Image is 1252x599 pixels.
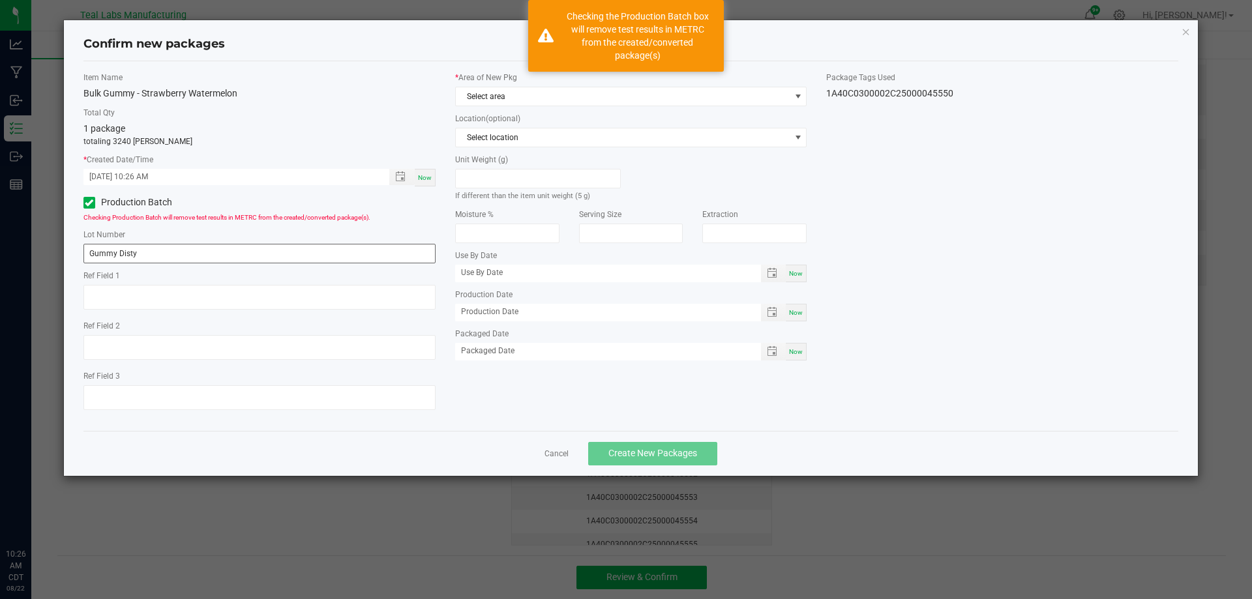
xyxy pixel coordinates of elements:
span: Now [789,309,803,316]
span: 1 package [83,123,125,134]
span: Now [789,348,803,355]
div: Bulk Gummy - Strawberry Watermelon [83,87,436,100]
span: NO DATA FOUND [455,128,807,147]
span: Now [418,174,432,181]
span: Toggle popup [761,343,786,360]
span: Select location [456,128,790,147]
label: Moisture % [455,209,559,220]
div: Checking the Production Batch box will remove test results in METRC from the created/converted pa... [561,10,714,62]
input: Use By Date [455,265,747,281]
span: Toggle popup [761,265,786,282]
label: Created Date/Time [83,154,436,166]
label: Packaged Date [455,328,807,340]
input: Packaged Date [455,343,747,359]
label: Location [455,113,807,124]
input: Production Date [455,304,747,320]
span: Toggle popup [761,304,786,321]
span: Now [789,270,803,277]
div: 1A40C0300002C25000045550 [826,87,1178,100]
label: Production Date [455,289,807,300]
label: Area of New Pkg [455,72,807,83]
span: Create New Packages [608,448,697,458]
label: Lot Number [83,229,436,241]
h4: Confirm new packages [83,36,1179,53]
label: Use By Date [455,250,807,261]
button: Create New Packages [588,442,717,465]
span: Checking Production Batch will remove test results in METRC from the created/converted package(s). [83,214,370,221]
label: Production Batch [83,196,250,209]
label: Extraction [702,209,807,220]
small: If different than the item unit weight (5 g) [455,192,590,200]
input: Created Datetime [83,169,376,185]
label: Total Qty [83,107,436,119]
span: Select area [456,87,790,106]
label: Ref Field 1 [83,270,436,282]
p: totaling 3240 [PERSON_NAME] [83,136,436,147]
label: Ref Field 3 [83,370,436,382]
label: Unit Weight (g) [455,154,621,166]
label: Ref Field 2 [83,320,436,332]
label: Package Tags Used [826,72,1178,83]
label: Serving Size [579,209,683,220]
label: Item Name [83,72,436,83]
a: Cancel [544,448,569,460]
span: Toggle popup [389,169,415,185]
span: (optional) [486,114,520,123]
